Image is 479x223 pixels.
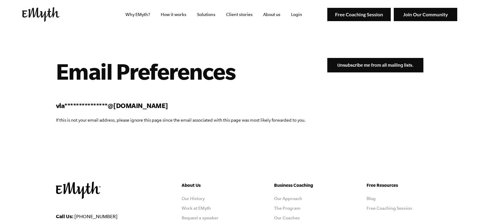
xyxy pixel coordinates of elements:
[367,206,412,211] a: Free Coaching Session
[367,182,423,189] h5: Free Resources
[182,215,218,220] a: Request a speaker
[367,196,376,201] a: Blog
[394,8,457,21] img: Join Our Community
[182,196,205,201] a: Our History
[56,182,101,199] img: EMyth
[182,206,211,211] a: Work at EMyth
[74,214,118,219] a: [PHONE_NUMBER]
[182,182,238,189] h5: About Us
[22,7,60,22] img: EMyth
[274,215,300,220] a: Our Coaches
[56,58,306,84] h1: Email Preferences
[56,116,306,124] p: If this is not your email address, please ignore this page since the email associated with this p...
[56,213,73,219] strong: Call Us:
[274,196,302,201] a: Our Approach
[327,58,423,72] input: Unsubscribe me from all mailing lists.
[327,8,391,21] img: Free Coaching Session
[274,182,331,189] h5: Business Coaching
[274,206,300,211] a: The Program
